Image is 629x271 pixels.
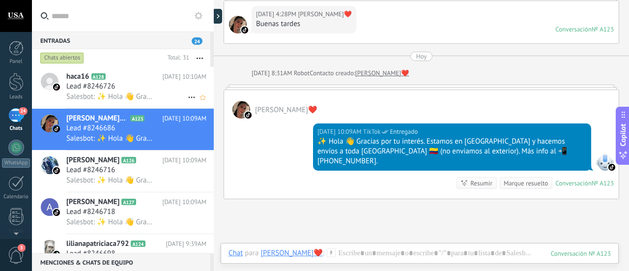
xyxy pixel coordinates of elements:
[53,251,60,258] img: icon
[66,197,119,207] span: [PERSON_NAME]
[416,52,427,61] div: Hoy
[2,125,30,132] div: Chats
[32,67,214,108] a: avatariconhaca16A128[DATE] 10:10AMLead #8246726Salesbot: ✨ Hola 👋 Gracias por tu interés. Estamos...
[555,179,592,187] div: Conversación
[390,127,418,137] span: Entregado
[618,123,628,146] span: Copilot
[256,9,298,19] div: [DATE] 4:28PM
[317,137,587,166] div: ✨ Hola 👋 Gracias por tu interés. Estamos en [GEOGRAPHIC_DATA] y hacemos envíos a toda [GEOGRAPHIC...
[166,239,206,249] span: [DATE] 9:39AM
[131,241,145,247] span: A124
[245,112,252,119] img: tiktok_kommo.svg
[256,19,352,29] div: Buenas tardes
[66,249,115,259] span: Lead #8246698
[53,125,60,132] img: icon
[32,31,210,49] div: Entradas
[470,179,492,188] div: Resumir
[252,68,294,78] div: [DATE] 8:31AM
[40,52,84,64] div: Chats abiertos
[66,239,129,249] span: lilianapatriciaca792
[162,114,206,123] span: [DATE] 10:09AM
[229,16,247,33] span: Liz❤️‍
[241,27,248,33] img: tiktok_kommo.svg
[592,179,614,187] div: № A123
[53,167,60,174] img: icon
[32,192,214,234] a: avataricon[PERSON_NAME]A127[DATE] 10:09AMLead #8246718Salesbot: ✨ Hola 👋 Gracias por tu interés. ...
[66,165,115,175] span: Lead #8246716
[19,107,27,115] span: 24
[504,179,548,188] div: Marque resuelto
[260,248,322,257] div: Liz❤️‍
[162,197,206,207] span: [DATE] 10:09AM
[551,249,611,258] div: 123
[164,53,189,63] div: Total: 31
[592,25,614,33] div: № A123
[32,253,210,271] div: Menciones & Chats de equipo
[66,114,128,123] span: [PERSON_NAME]❤️‍
[245,248,258,258] span: para
[212,9,222,24] div: Mostrar
[2,194,30,200] div: Calendario
[298,9,352,19] span: Liz❤️‍
[232,101,250,119] span: Liz❤️‍
[317,127,363,137] div: [DATE] 10:09AM
[18,244,26,252] span: 3
[2,94,30,100] div: Leads
[255,105,317,115] span: Liz❤️‍
[66,82,115,91] span: Lead #8246726
[162,72,206,82] span: [DATE] 10:10AM
[66,207,115,217] span: Lead #8246718
[66,134,152,143] span: Salesbot: ✨ Hola 👋 Gracias por tu interés. Estamos en [GEOGRAPHIC_DATA] y hacemos envíos a toda [...
[162,155,206,165] span: [DATE] 10:09AM
[355,68,409,78] a: [PERSON_NAME]❤️‍
[53,84,60,90] img: icon
[363,127,381,137] span: TikTok
[323,248,324,258] span: :
[91,73,106,80] span: A128
[66,123,115,133] span: Lead #8246686
[66,155,119,165] span: [PERSON_NAME]
[53,209,60,216] img: icon
[596,153,614,171] span: TikTok
[192,37,202,45] span: 24
[189,49,210,67] button: Más
[32,151,214,192] a: avataricon[PERSON_NAME]A126[DATE] 10:09AMLead #8246716Salesbot: ✨ Hola 👋 Gracias por tu interés. ...
[130,115,144,121] span: A123
[121,199,136,205] span: A127
[294,69,310,77] span: Robot
[66,92,152,101] span: Salesbot: ✨ Hola 👋 Gracias por tu interés. Estamos en [GEOGRAPHIC_DATA] y hacemos envíos a toda [...
[2,158,30,168] div: WhatsApp
[66,217,152,227] span: Salesbot: ✨ Hola 👋 Gracias por tu interés. Estamos en [GEOGRAPHIC_DATA] y hacemos envíos a toda [...
[66,72,89,82] span: haca16
[555,25,592,33] div: Conversación
[121,157,136,163] span: A126
[310,68,355,78] div: Contacto creado:
[2,59,30,65] div: Panel
[66,176,152,185] span: Salesbot: ✨ Hola 👋 Gracias por tu interés. Estamos en [GEOGRAPHIC_DATA] y hacemos envíos a toda [...
[32,109,214,150] a: avataricon[PERSON_NAME]❤️‍A123[DATE] 10:09AMLead #8246686Salesbot: ✨ Hola 👋 Gracias por tu interé...
[608,164,615,171] img: tiktok_kommo.svg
